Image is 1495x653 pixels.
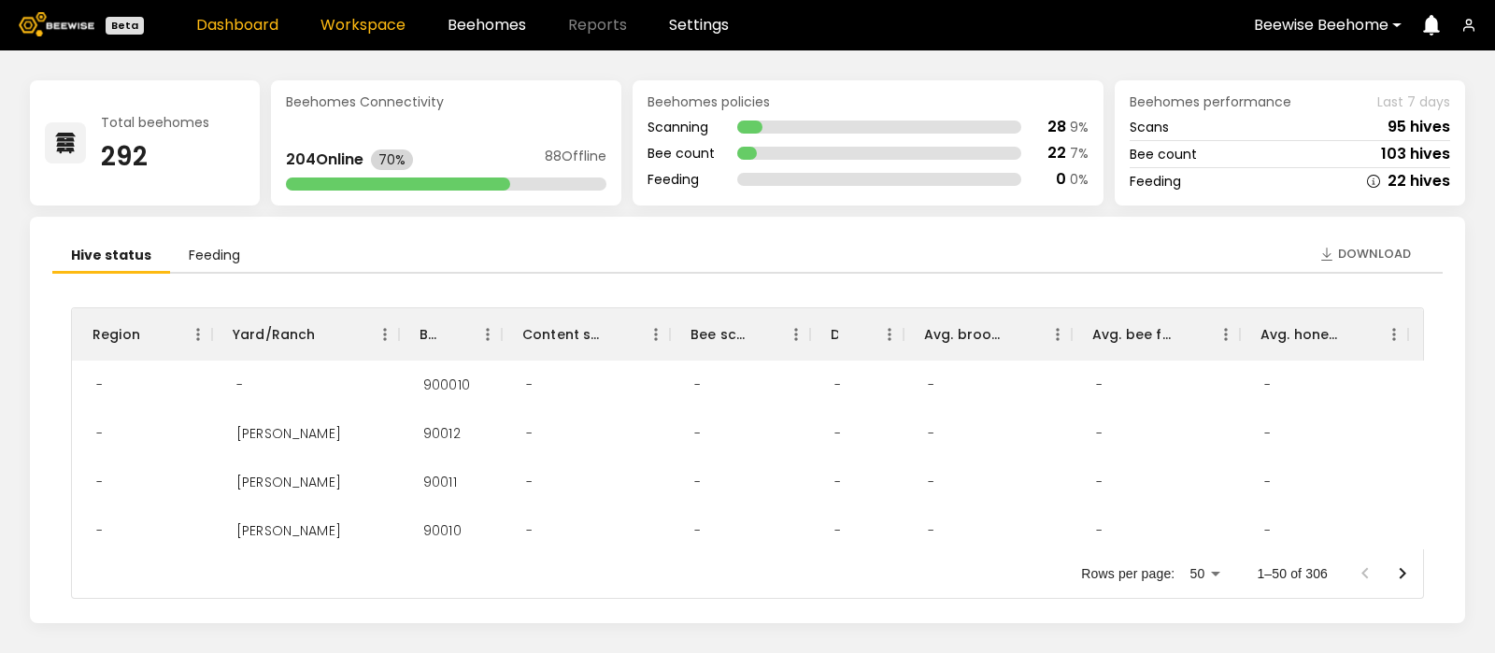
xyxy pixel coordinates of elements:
button: Sort [316,321,342,348]
div: Bee scan hives [670,308,810,361]
div: - [511,458,548,506]
div: Stella [221,409,356,458]
div: Region [72,308,212,361]
button: Menu [371,320,399,348]
a: Settings [669,18,729,33]
a: Beehomes [448,18,526,33]
div: Dead hives [810,308,904,361]
a: Workspace [320,18,406,33]
button: Go to next page [1384,555,1421,592]
div: Bee count [1130,148,1197,161]
div: Scanning [648,121,715,134]
div: Beta [106,17,144,35]
div: - [819,361,856,409]
div: BH ID [399,308,502,361]
button: Menu [642,320,670,348]
button: Download [1310,239,1420,269]
div: 22 [1047,146,1066,161]
div: 204 Online [286,152,363,167]
div: Avg. bee frames [1092,308,1175,361]
div: Avg. brood frames [904,308,1072,361]
div: - [1081,458,1118,506]
div: Beehomes policies [648,95,1089,108]
div: Bee count [648,147,715,160]
button: Sort [838,321,864,348]
div: - [679,506,716,555]
div: - [81,361,118,409]
div: - [511,361,548,409]
div: 70% [371,149,413,170]
button: Sort [1343,321,1369,348]
button: Sort [1175,321,1201,348]
span: Reports [568,18,627,33]
div: - [81,458,118,506]
div: Avg. honey frames [1260,308,1343,361]
button: Menu [1212,320,1240,348]
div: - [1081,361,1118,409]
div: Dead hives [831,308,838,361]
button: Menu [876,320,904,348]
div: 900010 [408,361,485,409]
span: Last 7 days [1377,95,1450,108]
div: Region [93,308,140,361]
div: - [679,409,716,458]
div: - [1249,361,1286,409]
button: Menu [1380,320,1408,348]
div: 9 % [1070,121,1089,134]
div: - [81,409,118,458]
button: Sort [605,321,631,348]
div: BH ID [420,308,436,361]
div: 50 [1182,561,1227,588]
span: Download [1338,245,1411,263]
button: Menu [1044,320,1072,348]
div: Scans [1130,121,1169,134]
div: - [81,506,118,555]
button: Sort [745,321,771,348]
div: - [1417,361,1454,409]
img: Beewise logo [19,12,94,36]
a: Dashboard [196,18,278,33]
div: 103 hives [1381,147,1450,162]
div: - [1417,506,1454,555]
button: Sort [1006,321,1032,348]
div: Avg. bee frames [1072,308,1240,361]
div: Avg. brood frames [924,308,1006,361]
button: Menu [474,320,502,348]
div: Avg. honey frames [1240,308,1408,361]
div: Content scan hives [502,308,670,361]
div: Beehomes Connectivity [286,95,606,108]
div: - [1081,409,1118,458]
p: 1–50 of 306 [1257,564,1328,583]
div: - [913,506,949,555]
div: 90012 [408,409,476,458]
li: Hive status [52,239,170,274]
div: 95 hives [1388,120,1450,135]
div: 90010 [408,506,477,555]
div: - [1249,506,1286,555]
div: Total beehomes [101,116,209,129]
button: Sort [436,321,463,348]
div: - [511,409,548,458]
div: - [1249,409,1286,458]
div: 0 [1056,172,1066,187]
div: 292 [101,144,209,170]
div: - [819,409,856,458]
div: 7 % [1070,147,1089,160]
div: - [679,458,716,506]
div: Stella [221,458,356,506]
p: Rows per page: [1081,564,1175,583]
div: 28 [1047,120,1066,135]
div: - [511,506,548,555]
div: Stella [221,506,356,555]
button: Menu [782,320,810,348]
div: Content scan hives [522,308,605,361]
div: - [913,458,949,506]
div: 90011 [408,458,472,506]
div: 88 Offline [545,149,606,170]
button: Menu [184,320,212,348]
div: - [1417,409,1454,458]
div: Bee scan hives [691,308,745,361]
div: Yard/Ranch [212,308,399,361]
div: Feeding [648,173,715,186]
span: Beehomes performance [1130,95,1291,108]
